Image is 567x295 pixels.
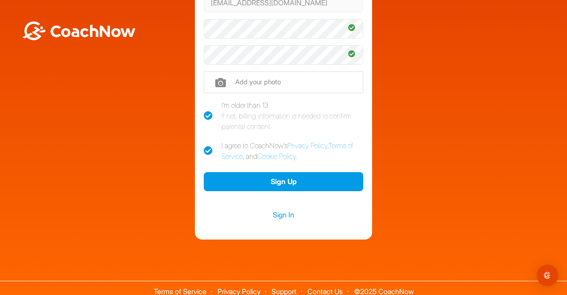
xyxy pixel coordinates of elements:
img: BwLJSsUCoWCh5upNqxVrqldRgqLPVwmV24tXu5FoVAoFEpwwqQ3VIfuoInZCoVCoTD4vwADAC3ZFMkVEQFDAAAAAElFTkSuQmCC [21,21,136,40]
button: Sign Up [204,172,363,191]
a: Privacy Policy [287,141,327,150]
span: © 2025 CoachNow [350,281,418,295]
a: Sign In [204,209,363,220]
a: Cookie Policy [257,152,296,161]
a: Terms of Service [221,141,353,161]
div: Open Intercom Messenger [537,265,558,286]
label: I agree to CoachNow's , , and . [204,140,363,161]
div: If not, billing information is needed to confirm parental consent. [221,110,363,132]
div: I'm older than 13 [221,100,363,132]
